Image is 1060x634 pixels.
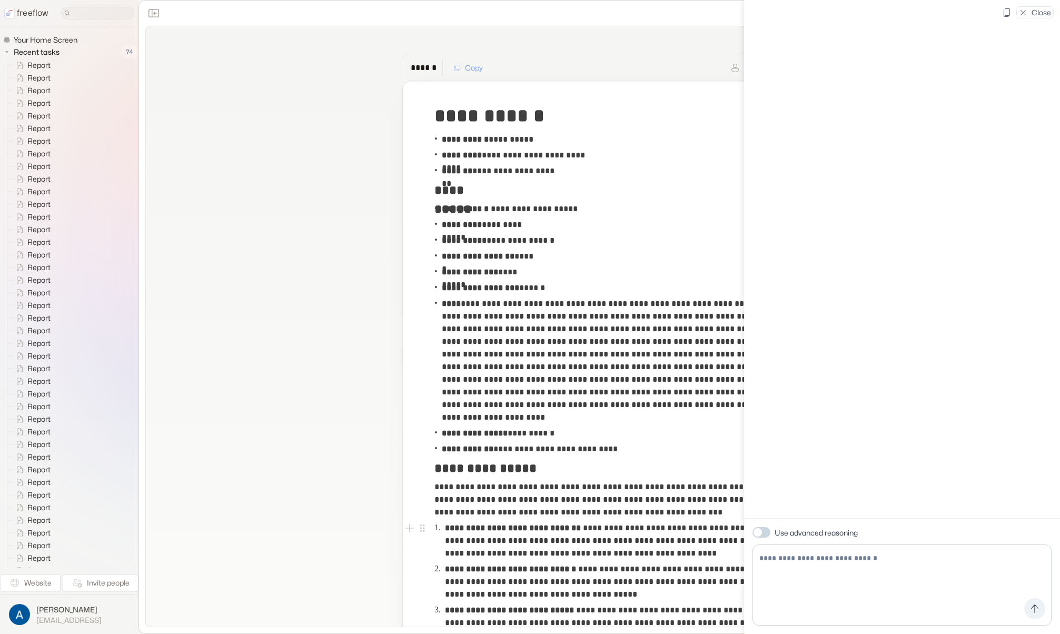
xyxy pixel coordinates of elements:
a: Report [7,299,55,312]
a: Report [7,463,55,476]
a: Report [7,72,55,84]
span: Report [25,389,54,399]
span: Report [25,515,54,526]
span: Report [25,325,54,336]
a: Report [7,147,55,160]
span: Report [25,73,54,83]
span: Report [25,161,54,172]
span: Report [25,148,54,159]
span: Report [25,111,54,121]
a: Report [7,110,55,122]
span: Report [25,553,54,563]
span: Report [25,427,54,437]
span: Report [25,566,54,576]
span: [PERSON_NAME] [36,605,102,615]
span: Report [25,237,54,247]
span: Report [25,439,54,450]
a: Report [7,425,55,438]
a: Report [7,274,55,286]
p: Use advanced reasoning [775,527,858,538]
a: Report [7,350,55,362]
span: Report [25,414,54,424]
button: Add block [403,522,416,534]
a: Report [7,122,55,135]
a: Report [7,400,55,413]
a: Report [7,286,55,299]
a: Report [7,324,55,337]
a: Report [7,84,55,97]
span: Report [25,490,54,500]
span: Report [25,363,54,374]
a: Report [7,501,55,514]
span: Report [25,502,54,513]
a: Report [7,185,55,198]
span: Your Home Screen [12,35,81,45]
a: Report [7,438,55,451]
a: Report [7,135,55,147]
span: Report [25,224,54,235]
span: Report [25,452,54,462]
span: Report [25,275,54,285]
a: Report [7,375,55,388]
button: Invite people [63,574,138,591]
a: Report [7,362,55,375]
a: Report [7,451,55,463]
a: freeflow [4,7,48,19]
a: Report [7,564,55,577]
span: Report [25,85,54,96]
span: Report [25,338,54,349]
a: Report [7,249,55,261]
a: Report [7,97,55,110]
span: 74 [121,45,138,59]
a: Your Home Screen [3,35,82,45]
span: Report [25,250,54,260]
a: Report [7,160,55,173]
a: Report [7,198,55,211]
a: Report [7,211,55,223]
a: Report [7,312,55,324]
span: Report [25,528,54,538]
span: Report [25,313,54,323]
a: Report [7,261,55,274]
a: Report [7,223,55,236]
span: Report [25,262,54,273]
span: Report [25,98,54,108]
span: Report [25,288,54,298]
span: Report [25,199,54,210]
span: Report [25,351,54,361]
span: [EMAIL_ADDRESS] [36,616,102,625]
a: Report [7,59,55,72]
p: freeflow [17,7,48,19]
span: Report [25,123,54,134]
span: Report [25,540,54,551]
img: profile [9,604,30,625]
span: Report [25,300,54,311]
a: Report [7,388,55,400]
span: Report [25,477,54,488]
span: Report [25,60,54,71]
a: Report [7,552,55,564]
span: Report [25,212,54,222]
a: Report [7,337,55,350]
span: Report [25,174,54,184]
button: Recent tasks [3,46,64,58]
span: Recent tasks [12,47,63,57]
span: Report [25,186,54,197]
a: Report [7,173,55,185]
button: Copy [447,60,489,76]
a: Report [7,476,55,489]
a: Report [7,489,55,501]
span: Report [25,136,54,146]
a: Report [7,514,55,527]
a: Report [7,539,55,552]
button: Open block menu [416,522,429,534]
a: Report [7,527,55,539]
span: Report [25,401,54,412]
a: Report [7,413,55,425]
a: Report [7,236,55,249]
button: Close the sidebar [145,5,162,22]
span: Report [25,464,54,475]
span: Report [25,376,54,387]
button: Send message [1024,598,1045,619]
button: [PERSON_NAME][EMAIL_ADDRESS] [6,601,132,628]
